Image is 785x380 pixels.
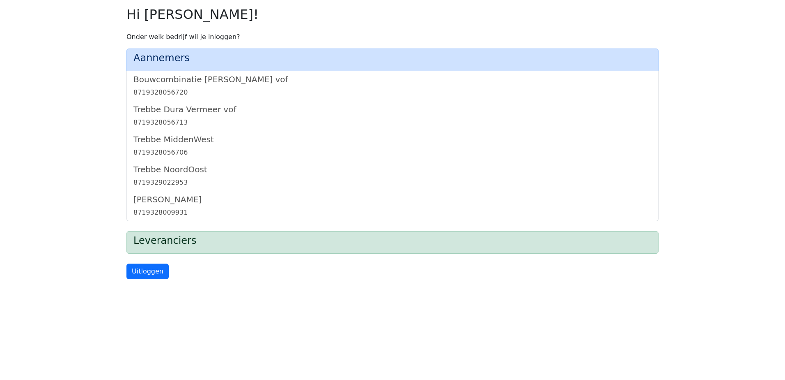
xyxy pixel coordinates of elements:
[126,7,659,22] h2: Hi [PERSON_NAME]!
[133,235,652,247] h4: Leveranciers
[126,264,169,279] a: Uitloggen
[133,195,652,218] a: [PERSON_NAME]8719328009931
[133,165,652,174] h5: Trebbe NoordOost
[133,104,652,127] a: Trebbe Dura Vermeer vof8719328056713
[133,134,652,158] a: Trebbe MiddenWest8719328056706
[133,208,652,218] div: 8719328009931
[133,134,652,144] h5: Trebbe MiddenWest
[133,148,652,158] div: 8719328056706
[133,52,652,64] h4: Aannemers
[133,74,652,97] a: Bouwcombinatie [PERSON_NAME] vof8719328056720
[133,104,652,114] h5: Trebbe Dura Vermeer vof
[133,74,652,84] h5: Bouwcombinatie [PERSON_NAME] vof
[133,165,652,188] a: Trebbe NoordOost8719329022953
[133,118,652,127] div: 8719328056713
[126,32,659,42] p: Onder welk bedrijf wil je inloggen?
[133,88,652,97] div: 8719328056720
[133,195,652,204] h5: [PERSON_NAME]
[133,178,652,188] div: 8719329022953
